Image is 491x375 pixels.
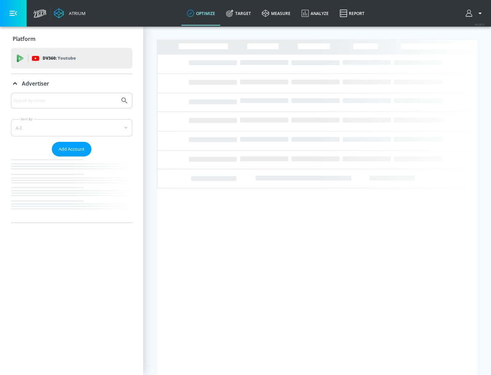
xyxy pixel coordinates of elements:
[256,1,296,26] a: measure
[221,1,256,26] a: Target
[58,55,76,62] p: Youtube
[11,156,132,223] nav: list of Advertiser
[475,22,484,26] span: v 4.28.0
[334,1,370,26] a: Report
[66,10,86,16] div: Atrium
[22,80,49,87] p: Advertiser
[52,142,91,156] button: Add Account
[181,1,221,26] a: optimize
[43,55,76,62] p: DV360:
[296,1,334,26] a: Analyze
[14,96,117,105] input: Search by name
[11,48,132,69] div: DV360: Youtube
[19,117,34,121] label: Sort By
[11,119,132,136] div: A-Z
[11,93,132,223] div: Advertiser
[13,35,35,43] p: Platform
[11,74,132,93] div: Advertiser
[54,8,86,18] a: Atrium
[59,145,85,153] span: Add Account
[11,29,132,48] div: Platform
